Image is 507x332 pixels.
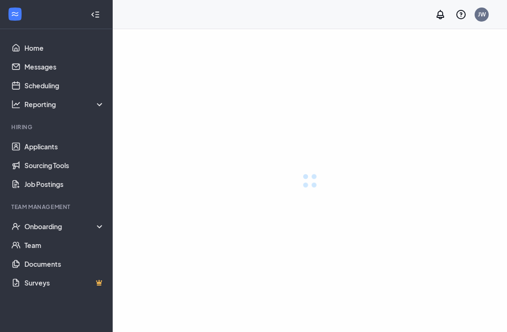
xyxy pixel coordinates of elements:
[91,10,100,19] svg: Collapse
[24,273,105,292] a: SurveysCrown
[24,100,105,109] div: Reporting
[11,203,103,211] div: Team Management
[455,9,467,20] svg: QuestionInfo
[11,123,103,131] div: Hiring
[24,57,105,76] a: Messages
[24,156,105,175] a: Sourcing Tools
[24,39,105,57] a: Home
[11,222,21,231] svg: UserCheck
[24,222,105,231] div: Onboarding
[24,137,105,156] a: Applicants
[11,100,21,109] svg: Analysis
[478,10,486,18] div: JW
[24,255,105,273] a: Documents
[24,76,105,95] a: Scheduling
[24,175,105,193] a: Job Postings
[435,9,446,20] svg: Notifications
[10,9,20,19] svg: WorkstreamLogo
[24,236,105,255] a: Team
